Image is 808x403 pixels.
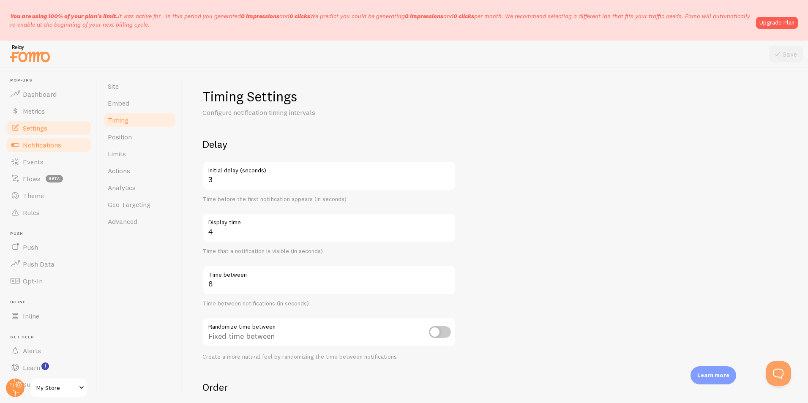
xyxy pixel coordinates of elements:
span: Get Help [10,335,92,340]
svg: <p>Watch New Feature Tutorials!</p> [41,362,49,370]
a: Theme [5,187,92,204]
div: Time that a notification is visible (in seconds) [202,248,456,255]
span: You are using 100% of your plan's limit. [10,12,118,20]
p: Learn more [697,371,729,379]
span: Actions [108,166,130,175]
a: Alerts [5,342,92,359]
h2: Delay [202,138,456,151]
p: Configure notification timing intervals [202,108,405,117]
span: beta [46,175,63,182]
div: Create a more natural feel by randomizing the time between notifications [202,353,456,361]
span: and [405,12,474,20]
span: Inline [23,312,39,320]
div: Learn more [691,366,736,384]
span: Site [108,82,119,90]
h1: Timing Settings [202,88,456,105]
span: Rules [23,208,40,217]
span: Geo Targeting [108,200,150,209]
h2: Order [202,381,456,394]
a: Events [5,153,92,170]
span: Notifications [23,141,61,149]
span: Push [23,243,38,251]
span: Metrics [23,107,45,115]
span: Embed [108,99,129,107]
a: Metrics [5,103,92,120]
div: Time between notifications (in seconds) [202,300,456,308]
a: Push Data [5,256,92,272]
span: Theme [23,191,44,200]
a: Learn [5,359,92,376]
a: Rules [5,204,92,221]
span: Analytics [108,183,136,192]
img: fomo-relay-logo-orange.svg [9,43,51,64]
a: Inline [5,308,92,324]
a: Upgrade Plan [756,17,798,29]
div: Fixed time between [202,317,456,348]
span: and [241,12,310,20]
label: Initial delay (seconds) [202,161,456,175]
a: Actions [103,162,177,179]
span: Flows [23,174,41,183]
a: Advanced [103,213,177,230]
div: Time before the first notification appears (in seconds) [202,196,456,203]
iframe: Help Scout Beacon - Open [766,361,791,386]
a: Settings [5,120,92,136]
span: Push [10,231,92,237]
a: Timing [103,112,177,128]
a: Notifications [5,136,92,153]
b: 0 impressions [241,12,279,20]
span: Push Data [23,260,55,268]
span: Alerts [23,346,41,355]
b: 0 clicks [453,12,474,20]
span: Limits [108,150,126,158]
label: Display time [202,213,456,227]
span: Events [23,158,44,166]
span: Dashboard [23,90,57,98]
a: Site [103,78,177,95]
span: Settings [23,124,47,132]
span: Pop-ups [10,78,92,83]
a: Embed [103,95,177,112]
a: Push [5,239,92,256]
b: 0 impressions [405,12,443,20]
a: Position [103,128,177,145]
a: Dashboard [5,86,92,103]
label: Time between [202,265,456,280]
p: It was active for . In this period you generated We predict you could be generating per month. We... [10,12,751,29]
a: Analytics [103,179,177,196]
span: Position [108,133,132,141]
span: Inline [10,300,92,305]
span: Opt-In [23,277,43,285]
a: Support [5,376,92,393]
a: Limits [103,145,177,162]
span: My Store [36,383,76,393]
span: Timing [108,116,128,124]
a: Flows beta [5,170,92,187]
span: Learn [23,363,40,372]
b: 0 clicks [289,12,310,20]
a: My Store [30,378,87,398]
a: Opt-In [5,272,92,289]
a: Geo Targeting [103,196,177,213]
span: Advanced [108,217,137,226]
